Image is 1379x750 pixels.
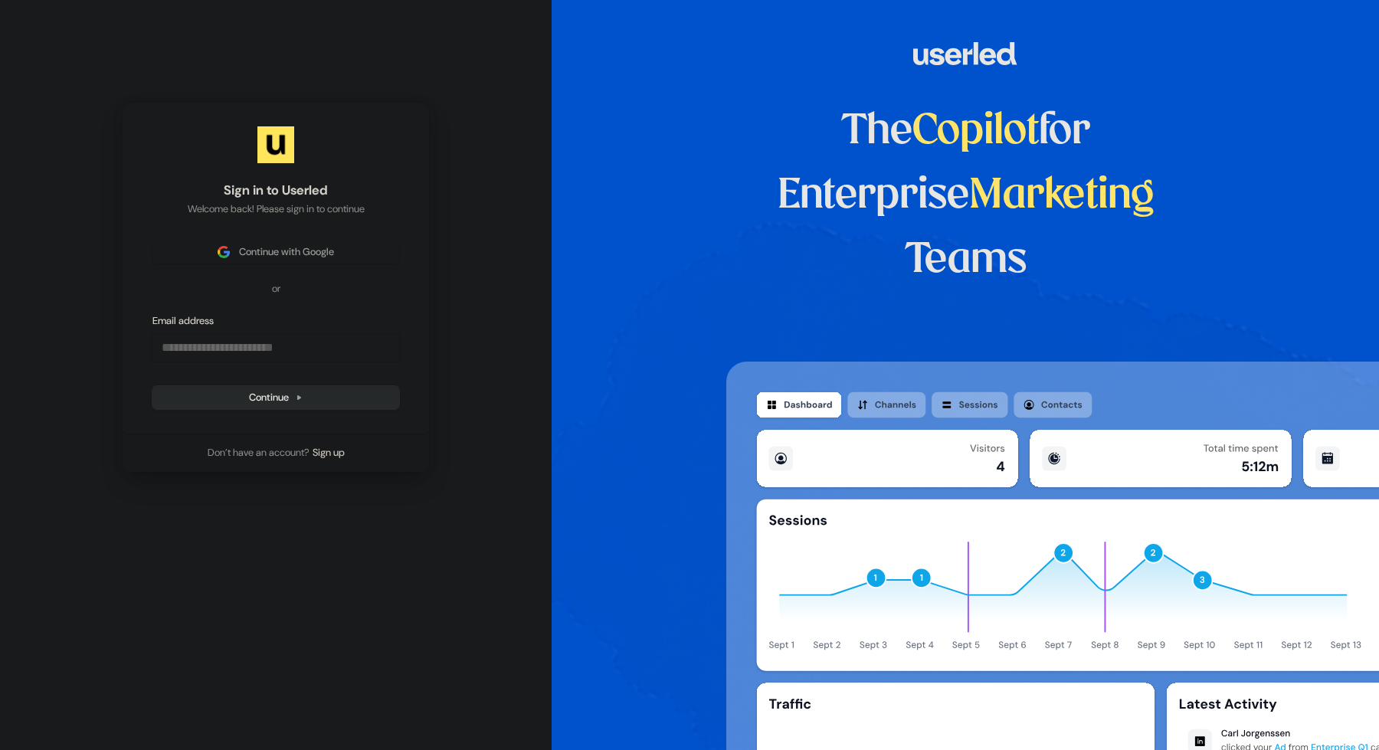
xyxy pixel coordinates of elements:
h1: The for Enterprise Teams [726,100,1205,293]
p: or [272,282,280,296]
span: Copilot [912,112,1039,152]
span: Continue with Google [239,245,334,259]
label: Email address [152,314,214,328]
button: Sign in with GoogleContinue with Google [152,241,399,264]
a: Sign up [313,446,345,460]
h1: Sign in to Userled [152,182,399,200]
span: Marketing [969,176,1155,216]
button: Continue [152,386,399,409]
img: Userled [257,126,294,163]
p: Welcome back! Please sign in to continue [152,202,399,216]
span: Don’t have an account? [208,446,310,460]
span: Continue [249,391,303,404]
img: Sign in with Google [218,246,230,258]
